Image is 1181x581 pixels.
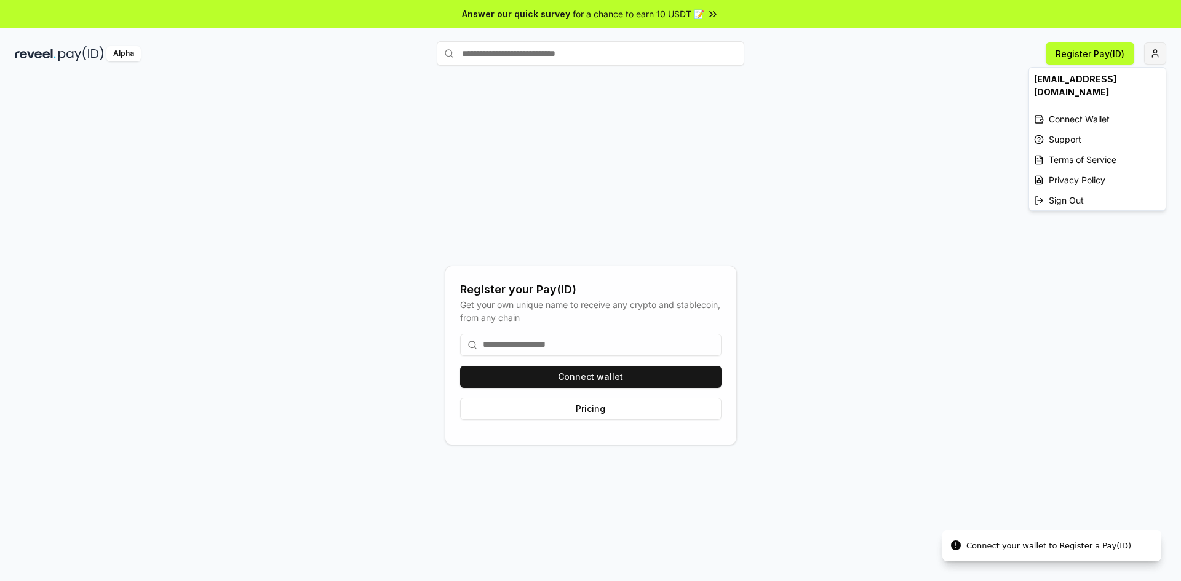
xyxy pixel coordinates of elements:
[1029,129,1166,149] a: Support
[1029,170,1166,190] a: Privacy Policy
[1029,190,1166,210] div: Sign Out
[1029,149,1166,170] a: Terms of Service
[1029,109,1166,129] div: Connect Wallet
[1029,68,1166,103] div: [EMAIL_ADDRESS][DOMAIN_NAME]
